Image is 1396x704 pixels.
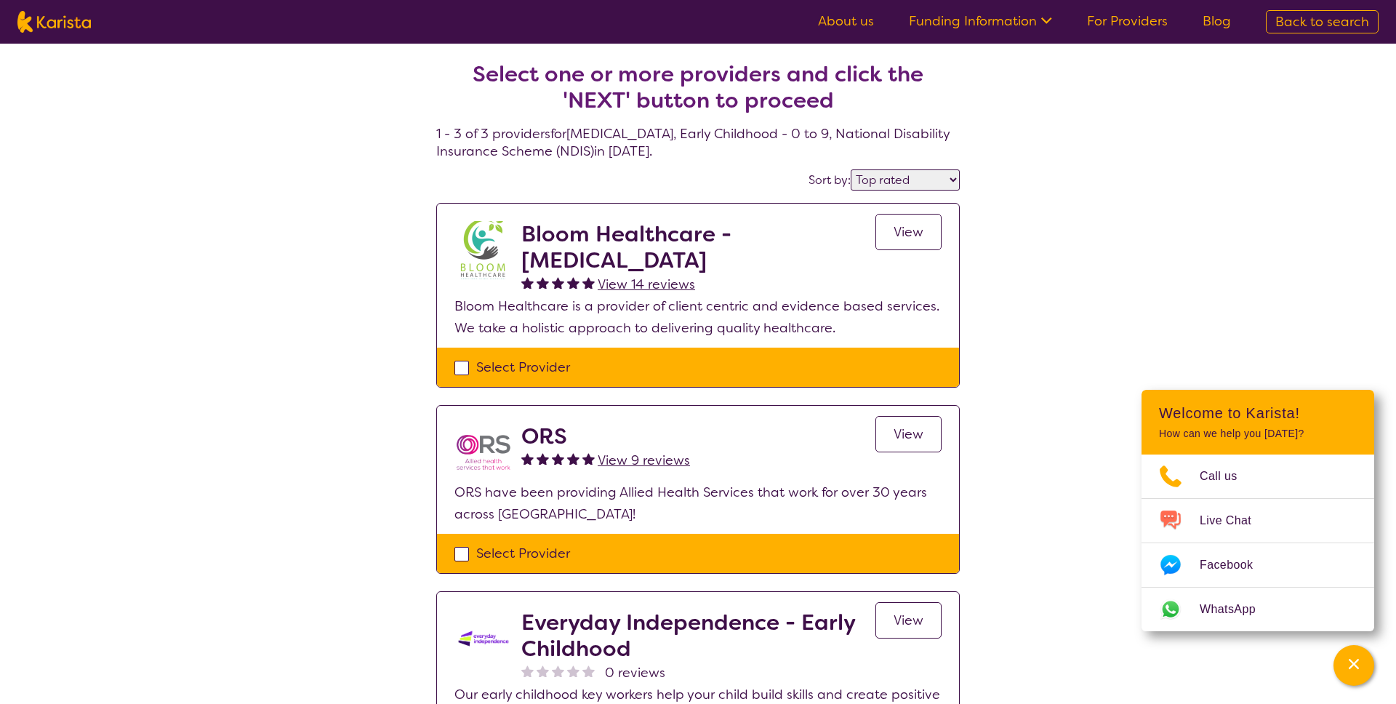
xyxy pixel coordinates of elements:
h4: 1 - 3 of 3 providers for [MEDICAL_DATA] , Early Childhood - 0 to 9 , National Disability Insuranc... [436,26,960,160]
img: nonereviewstar [567,665,579,677]
label: Sort by: [809,172,851,188]
a: View [875,602,942,639]
a: For Providers [1087,12,1168,30]
img: fullstar [521,452,534,465]
ul: Choose channel [1142,455,1374,631]
img: fullstar [567,276,579,289]
a: View 9 reviews [598,449,690,471]
span: 0 reviews [605,662,665,684]
p: How can we help you [DATE]? [1159,428,1357,440]
a: About us [818,12,874,30]
img: fullstar [537,276,549,289]
a: Back to search [1266,10,1379,33]
h2: Select one or more providers and click the 'NEXT' button to proceed [454,61,942,113]
img: fullstar [521,276,534,289]
img: nonereviewstar [552,665,564,677]
h2: Everyday Independence - Early Childhood [521,609,875,662]
span: View [894,612,923,629]
img: fullstar [582,276,595,289]
img: fullstar [582,452,595,465]
span: WhatsApp [1200,599,1273,620]
img: fullstar [567,452,579,465]
a: View 14 reviews [598,273,695,295]
span: Call us [1200,465,1255,487]
span: Facebook [1200,554,1270,576]
button: Channel Menu [1333,645,1374,686]
img: nonereviewstar [582,665,595,677]
img: fullstar [552,276,564,289]
img: nonereviewstar [521,665,534,677]
p: Bloom Healthcare is a provider of client centric and evidence based services. We take a holistic ... [454,295,942,339]
img: Karista logo [17,11,91,33]
a: Blog [1203,12,1231,30]
img: fullstar [552,452,564,465]
a: Web link opens in a new tab. [1142,588,1374,631]
img: fullstar [537,452,549,465]
span: View 9 reviews [598,452,690,469]
a: View [875,416,942,452]
div: Channel Menu [1142,390,1374,631]
span: Back to search [1275,13,1369,31]
img: kdssqoqrr0tfqzmv8ac0.png [454,609,513,668]
h2: Welcome to Karista! [1159,404,1357,422]
h2: Bloom Healthcare - [MEDICAL_DATA] [521,221,875,273]
p: ORS have been providing Allied Health Services that work for over 30 years across [GEOGRAPHIC_DATA]! [454,481,942,525]
img: nspbnteb0roocrxnmwip.png [454,423,513,481]
h2: ORS [521,423,690,449]
img: spuawodjbinfufaxyzcf.jpg [454,221,513,279]
span: View 14 reviews [598,276,695,293]
a: View [875,214,942,250]
span: View [894,425,923,443]
span: View [894,223,923,241]
span: Live Chat [1200,510,1269,532]
a: Funding Information [909,12,1052,30]
img: nonereviewstar [537,665,549,677]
